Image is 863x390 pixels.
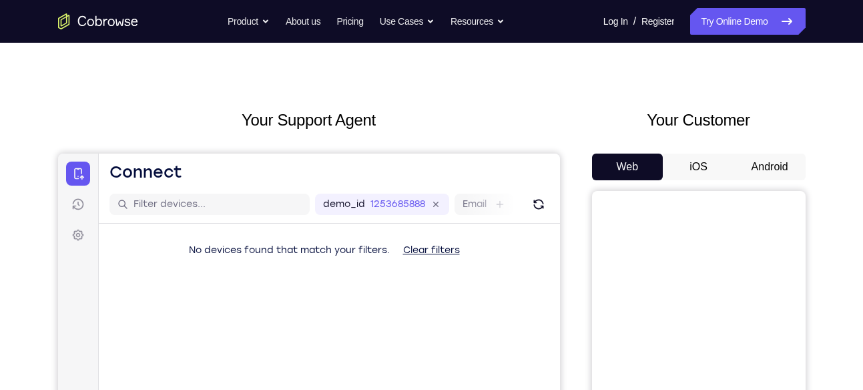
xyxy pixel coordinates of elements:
span: / [633,13,636,29]
button: Product [228,8,270,35]
h2: Your Support Agent [58,108,560,132]
button: Use Cases [380,8,435,35]
a: Try Online Demo [690,8,805,35]
h2: Your Customer [592,108,806,132]
a: Register [641,8,674,35]
a: Go to the home page [58,13,138,29]
a: Log In [603,8,628,35]
button: iOS [663,154,734,180]
button: Resources [451,8,505,35]
a: Pricing [336,8,363,35]
a: About us [286,8,320,35]
button: Web [592,154,663,180]
button: Android [734,154,806,180]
